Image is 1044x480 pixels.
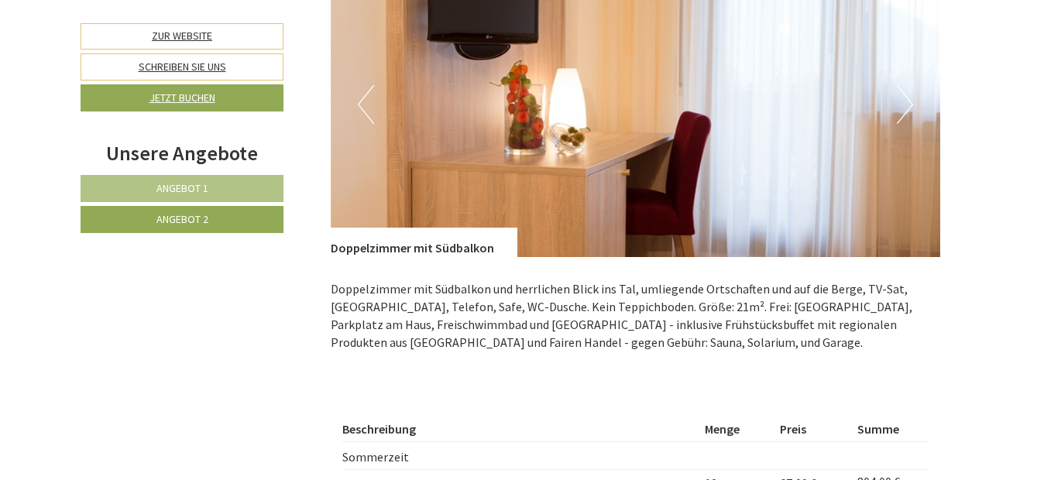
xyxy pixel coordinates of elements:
span: Angebot 2 [156,212,208,226]
th: Menge [699,417,774,441]
span: Angebot 1 [156,181,208,195]
td: Sommerzeit [342,442,699,470]
a: Schreiben Sie uns [81,53,283,81]
p: Doppelzimmer mit Südbalkon und herrlichen Blick ins Tal, umliegende Ortschaften und auf die Berge... [331,280,941,351]
a: Jetzt buchen [81,84,283,111]
button: Previous [358,85,374,124]
div: Doppelzimmer mit Südbalkon [331,228,517,257]
th: Beschreibung [342,417,699,441]
button: Next [897,85,913,124]
div: Unsere Angebote [81,139,283,167]
a: Zur Website [81,23,283,50]
th: Preis [774,417,851,441]
th: Summe [851,417,929,441]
